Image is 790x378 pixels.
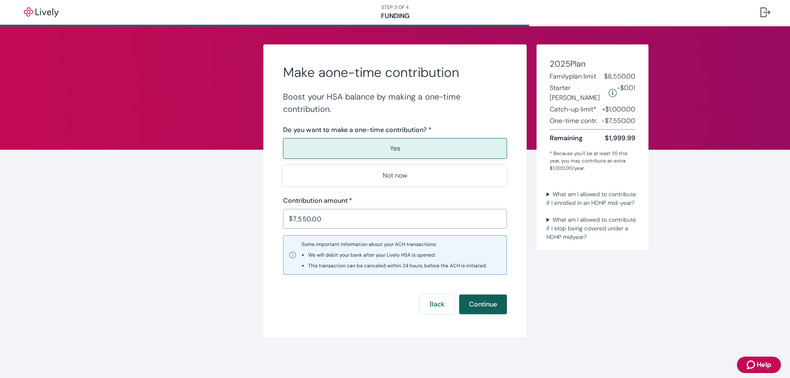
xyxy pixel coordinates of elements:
svg: Starter penny details [609,89,617,97]
label: Contribution amount [283,196,352,206]
span: Starter [PERSON_NAME] [550,83,605,103]
h4: 2025 Plan [550,58,635,70]
button: Log out [754,2,777,22]
span: $8,550.00 [604,72,635,81]
span: Help [757,360,771,370]
h2: Make a one-time contribution [283,64,507,81]
span: - $7,550.00 [602,116,635,126]
li: This transaction can be canceled within 24 hours, before the ACH is initiated. [308,262,487,269]
span: Family plan limit [550,72,596,81]
img: Lively [18,7,64,17]
p: $ [289,214,293,224]
button: Continue [459,295,507,314]
span: + $1,000.00 [602,104,635,114]
button: Not now [283,165,507,186]
p: Not now [383,171,407,181]
button: Zendesk support iconHelp [737,357,781,373]
span: $1,999.99 [605,133,635,143]
summary: What am I allowed to contribute if I stop being covered under a HDHP midyear? [543,214,642,243]
input: $0.00 [293,211,507,227]
span: -$0.01 [617,83,635,103]
p: Yes [390,144,400,153]
svg: Zendesk support icon [747,360,757,370]
li: We will debit your bank after your Lively HSA is opened. [308,251,487,259]
div: * Because you'll be at least 55 this year, you may contribute an extra $1,000.00 /year. [550,150,635,172]
button: Lively will contribute $0.01 to establish your account [609,83,617,103]
label: Do you want to make a one-time contribution? * [283,125,432,135]
h4: Boost your HSA balance by making a one-time contribution. [283,90,507,115]
span: Catch-up limit* [550,104,597,114]
span: Some important information about your ACH transactions: [302,241,487,269]
span: Remaining [550,133,583,143]
span: One-time contr. [550,116,597,126]
summary: What am I allowed to contribute if I enrolled in an HDHP mid-year? [543,188,642,209]
button: Yes [283,138,507,159]
button: Back [420,295,454,314]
